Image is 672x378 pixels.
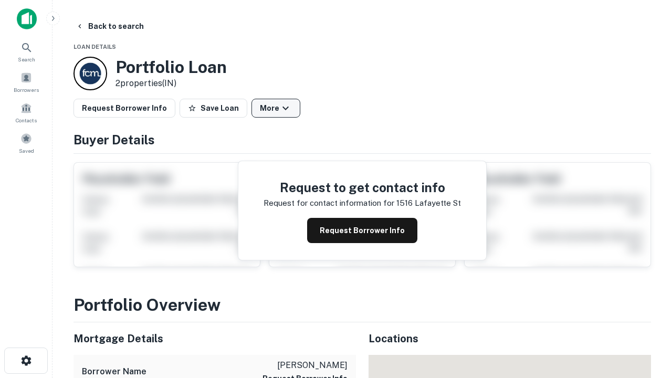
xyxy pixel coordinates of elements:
h6: Borrower Name [82,365,146,378]
button: Request Borrower Info [307,218,417,243]
a: Search [3,37,49,66]
p: Request for contact information for [264,197,394,209]
span: Contacts [16,116,37,124]
p: 1516 lafayette st [396,197,461,209]
img: capitalize-icon.png [17,8,37,29]
iframe: Chat Widget [619,260,672,311]
h3: Portfolio Loan [115,57,227,77]
span: Borrowers [14,86,39,94]
button: Save Loan [180,99,247,118]
h5: Locations [369,331,651,346]
p: 2 properties (IN) [115,77,227,90]
button: Back to search [71,17,148,36]
button: Request Borrower Info [73,99,175,118]
a: Borrowers [3,68,49,96]
p: [PERSON_NAME] [262,359,348,372]
button: More [251,99,300,118]
h5: Mortgage Details [73,331,356,346]
h4: Request to get contact info [264,178,461,197]
h3: Portfolio Overview [73,292,651,318]
span: Saved [19,146,34,155]
h4: Buyer Details [73,130,651,149]
span: Loan Details [73,44,116,50]
span: Search [18,55,35,64]
a: Contacts [3,98,49,127]
a: Saved [3,129,49,157]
